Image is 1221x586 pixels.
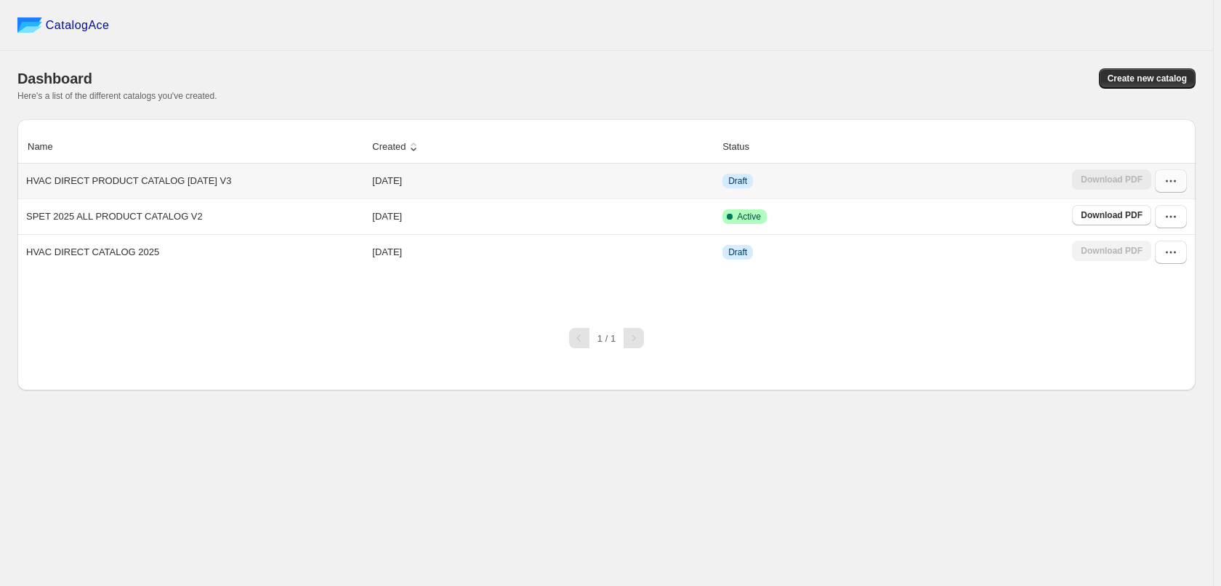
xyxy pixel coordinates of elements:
p: HVAC DIRECT PRODUCT CATALOG [DATE] V3 [26,174,231,188]
span: Create new catalog [1108,73,1187,84]
td: [DATE] [368,164,718,198]
span: Dashboard [17,71,92,87]
span: 1 / 1 [597,333,616,344]
a: Download PDF [1072,205,1151,225]
span: Draft [728,175,747,187]
button: Created [370,133,422,161]
span: Active [737,211,761,222]
span: Draft [728,246,747,258]
img: catalog ace [17,17,42,33]
button: Name [25,133,70,161]
p: HVAC DIRECT CATALOG 2025 [26,245,159,260]
span: Download PDF [1081,209,1143,221]
button: Create new catalog [1099,68,1196,89]
td: [DATE] [368,234,718,270]
span: Here's a list of the different catalogs you've created. [17,91,217,101]
p: SPET 2025 ALL PRODUCT CATALOG V2 [26,209,203,224]
td: [DATE] [368,198,718,234]
span: CatalogAce [46,18,110,33]
button: Status [720,133,766,161]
